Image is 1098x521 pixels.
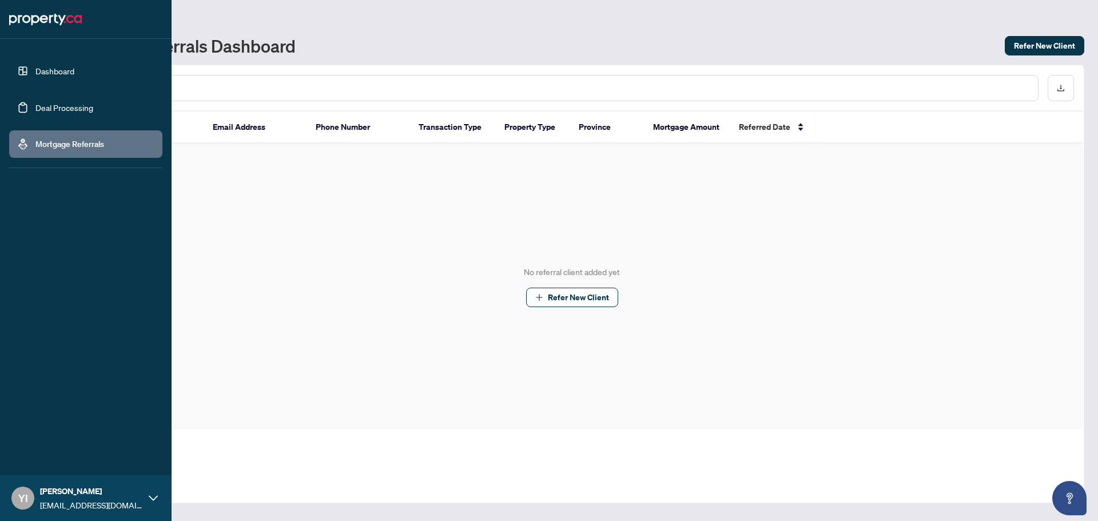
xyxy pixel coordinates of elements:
a: Mortgage Referrals [35,139,104,149]
th: Province [570,112,644,144]
span: Refer New Client [1014,37,1075,55]
span: YI [18,490,28,506]
span: Referred Date [739,121,790,133]
button: Refer New Client [526,288,618,307]
th: Phone Number [307,112,409,144]
h1: Mortgage Referrals Dashboard [59,37,296,55]
img: logo [9,10,82,29]
span: plus [535,293,543,301]
th: Email Address [204,112,307,144]
span: [PERSON_NAME] [40,485,143,498]
span: [EMAIL_ADDRESS][DOMAIN_NAME] [40,499,143,511]
span: download [1057,84,1065,92]
th: Mortgage Amount [644,112,730,144]
a: Dashboard [35,66,74,76]
a: Deal Processing [35,102,93,113]
span: Refer New Client [548,288,609,307]
th: Transaction Type [409,112,495,144]
button: Open asap [1052,481,1087,515]
button: Refer New Client [1005,36,1084,55]
th: Property Type [495,112,570,144]
div: No referral client added yet [524,266,620,279]
button: download [1048,75,1074,101]
th: Referred Date [730,112,815,144]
